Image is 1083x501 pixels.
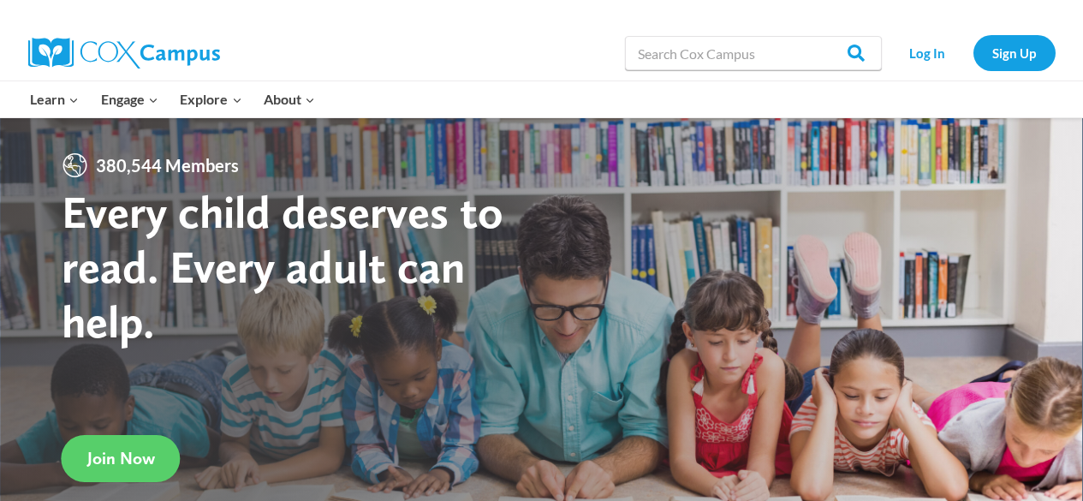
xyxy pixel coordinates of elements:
a: Join Now [62,435,181,482]
strong: Every child deserves to read. Every adult can help. [62,184,503,348]
nav: Primary Navigation [20,81,326,117]
span: Learn [30,88,79,110]
span: Engage [101,88,158,110]
a: Sign Up [973,35,1056,70]
span: 380,544 Members [89,152,246,179]
img: Cox Campus [28,38,220,69]
span: Explore [180,88,241,110]
input: Search Cox Campus [625,36,882,70]
span: About [264,88,315,110]
a: Log In [890,35,965,70]
nav: Secondary Navigation [890,35,1056,70]
span: Join Now [87,448,155,468]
